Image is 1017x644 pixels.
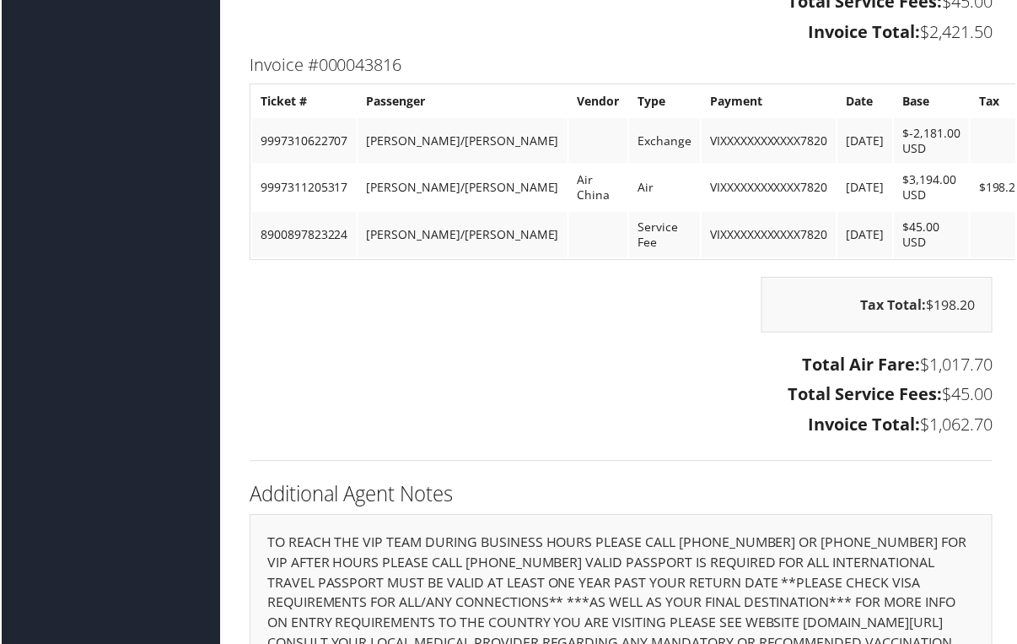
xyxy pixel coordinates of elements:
strong: Invoice Total: [810,414,922,437]
th: Base [896,86,971,116]
h3: $45.00 [249,384,994,408]
div: $198.20 [762,278,994,333]
td: [PERSON_NAME]/[PERSON_NAME] [358,213,568,258]
td: $-2,181.00 USD [896,118,971,164]
td: Service Fee [630,213,701,258]
td: [DATE] [839,118,894,164]
strong: Invoice Total: [810,20,922,43]
th: Ticket # [251,86,356,116]
strong: Total Service Fees: [789,384,944,407]
td: [PERSON_NAME]/[PERSON_NAME] [358,165,568,211]
td: [DATE] [839,165,894,211]
strong: Total Air Fare: [804,354,922,376]
h3: $2,421.50 [249,20,994,44]
td: 9997311205317 [251,165,356,211]
td: $45.00 USD [896,213,971,258]
th: Payment [702,86,837,116]
h3: $1,017.70 [249,354,994,377]
th: Type [630,86,701,116]
td: Exchange [630,118,701,164]
td: Air [630,165,701,211]
td: 8900897823224 [251,213,356,258]
th: Passenger [358,86,568,116]
th: Vendor [569,86,628,116]
td: [PERSON_NAME]/[PERSON_NAME] [358,118,568,164]
td: VIXXXXXXXXXXXX7820 [702,213,837,258]
td: $3,194.00 USD [896,165,971,211]
td: Air China [569,165,628,211]
td: VIXXXXXXXXXXXX7820 [702,118,837,164]
td: 9997310622707 [251,118,356,164]
td: [DATE] [839,213,894,258]
h3: $1,062.70 [249,414,994,438]
strong: Tax Total: [862,296,928,315]
h3: Invoice #000043816 [249,53,994,77]
h2: Additional Agent Notes [249,481,994,510]
td: VIXXXXXXXXXXXX7820 [702,165,837,211]
th: Date [839,86,894,116]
